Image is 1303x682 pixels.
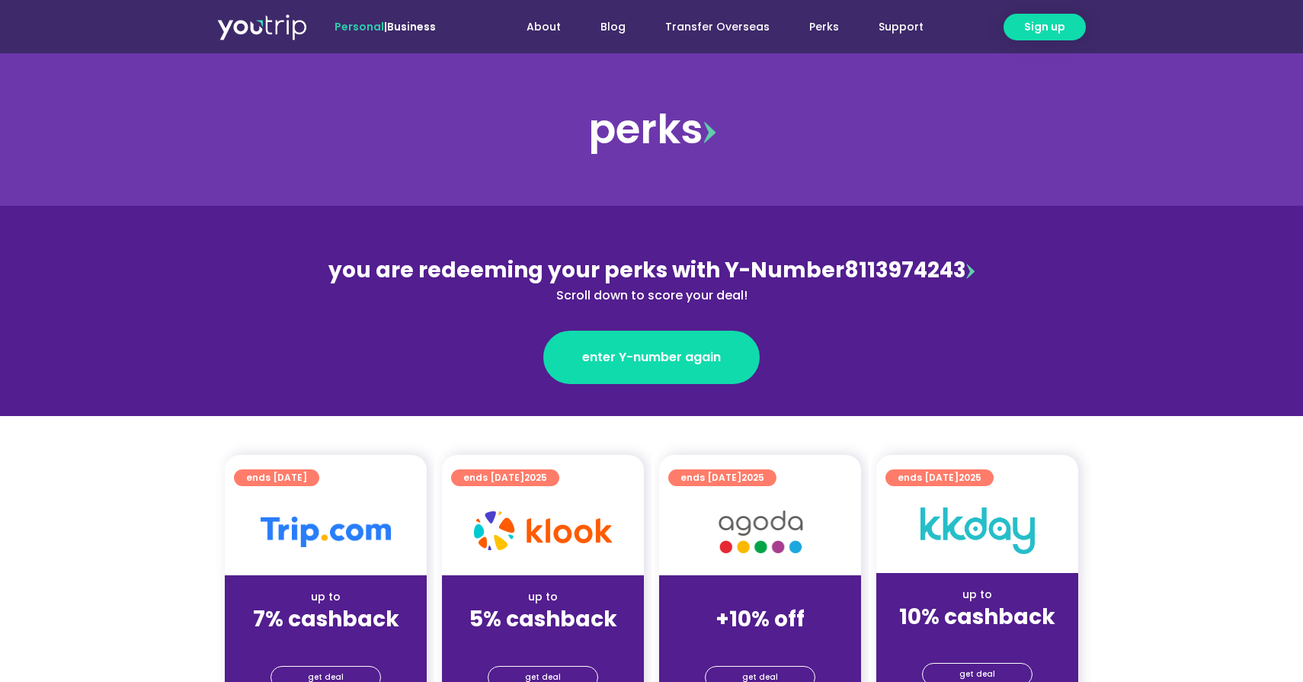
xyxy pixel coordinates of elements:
[888,587,1066,603] div: up to
[899,602,1055,632] strong: 10% cashback
[581,13,645,41] a: Blog
[746,589,774,604] span: up to
[680,469,764,486] span: ends [DATE]
[321,255,982,305] div: 8113974243
[507,13,581,41] a: About
[741,471,764,484] span: 2025
[237,633,415,649] div: (for stays only)
[387,19,436,34] a: Business
[234,469,319,486] a: ends [DATE]
[543,331,760,384] a: enter Y-number again
[671,633,849,649] div: (for stays only)
[454,589,632,605] div: up to
[645,13,789,41] a: Transfer Overseas
[789,13,859,41] a: Perks
[582,348,721,367] span: enter Y-number again
[898,469,981,486] span: ends [DATE]
[469,604,617,634] strong: 5% cashback
[328,255,844,285] span: you are redeeming your perks with Y-Number
[335,19,384,34] span: Personal
[335,19,436,34] span: |
[246,469,307,486] span: ends [DATE]
[1024,19,1065,35] span: Sign up
[1004,14,1086,40] a: Sign up
[885,469,994,486] a: ends [DATE]2025
[524,471,547,484] span: 2025
[321,287,982,305] div: Scroll down to score your deal!
[454,633,632,649] div: (for stays only)
[859,13,943,41] a: Support
[477,13,943,41] nav: Menu
[463,469,547,486] span: ends [DATE]
[253,604,399,634] strong: 7% cashback
[716,604,805,634] strong: +10% off
[888,631,1066,647] div: (for stays only)
[451,469,559,486] a: ends [DATE]2025
[668,469,776,486] a: ends [DATE]2025
[959,471,981,484] span: 2025
[237,589,415,605] div: up to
